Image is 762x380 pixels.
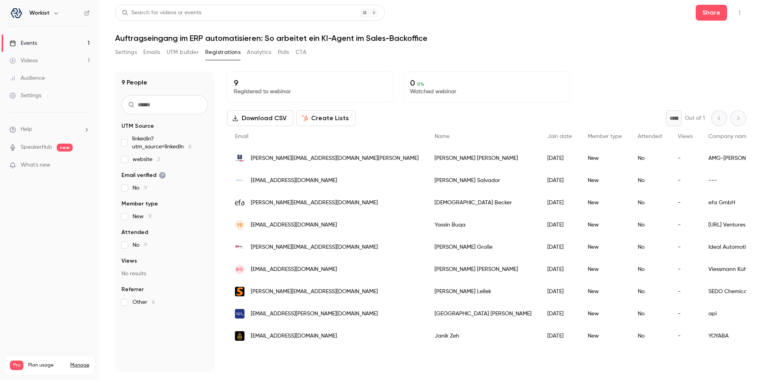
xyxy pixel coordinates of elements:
[296,110,356,126] button: Create Lists
[115,46,137,59] button: Settings
[670,303,700,325] div: -
[122,9,201,17] div: Search for videos or events
[630,280,670,303] div: No
[539,303,580,325] div: [DATE]
[121,122,154,130] span: UTM Source
[121,270,208,278] p: No results
[427,192,539,214] div: [DEMOGRAPHIC_DATA] Becker
[80,162,90,169] iframe: Noticeable Trigger
[121,200,158,208] span: Member type
[21,143,52,152] a: SpeakerHub
[144,185,147,191] span: 9
[237,221,243,228] span: YB
[427,169,539,192] div: [PERSON_NAME] Salvador
[580,325,630,347] div: New
[251,199,378,207] span: [PERSON_NAME][EMAIL_ADDRESS][DOMAIN_NAME]
[670,214,700,236] div: -
[121,78,147,87] h1: 9 People
[580,147,630,169] div: New
[580,236,630,258] div: New
[539,214,580,236] div: [DATE]
[234,88,387,96] p: Registered to webinar
[10,361,23,370] span: Pro
[21,161,50,169] span: What's new
[234,78,387,88] p: 9
[121,228,148,236] span: Attended
[251,310,378,318] span: [EMAIL_ADDRESS][PERSON_NAME][DOMAIN_NAME]
[580,214,630,236] div: New
[580,192,630,214] div: New
[630,147,670,169] div: No
[278,46,289,59] button: Polls
[251,265,337,274] span: [EMAIL_ADDRESS][DOMAIN_NAME]
[708,134,750,139] span: Company name
[10,74,45,82] div: Audience
[670,147,700,169] div: -
[133,213,152,221] span: New
[580,303,630,325] div: New
[630,325,670,347] div: No
[236,266,243,273] span: BG
[580,258,630,280] div: New
[670,280,700,303] div: -
[133,155,160,163] span: website
[152,299,155,305] span: 6
[539,236,580,258] div: [DATE]
[427,147,539,169] div: [PERSON_NAME] [PERSON_NAME]
[670,258,700,280] div: -
[29,9,50,17] h6: Workist
[115,33,746,43] h1: Auftragseingang im ERP automatisieren: So arbeitet ein KI-Agent im Sales-Backoffice
[410,88,563,96] p: Watched webinar
[539,280,580,303] div: [DATE]
[235,309,244,319] img: api.de
[121,122,208,306] section: facet-groups
[133,184,147,192] span: No
[427,280,539,303] div: [PERSON_NAME] Lellek
[580,280,630,303] div: New
[144,242,147,248] span: 9
[132,135,208,151] span: linkedin?utm_source=linkedIn
[427,236,539,258] div: [PERSON_NAME] Große
[167,46,199,59] button: UTM builder
[143,46,160,59] button: Emails
[539,192,580,214] div: [DATE]
[235,242,244,252] img: ideal-automotive.com
[205,46,241,59] button: Registrations
[296,46,306,59] button: CTA
[21,125,32,134] span: Help
[670,169,700,192] div: -
[28,362,65,368] span: Plan usage
[133,241,147,249] span: No
[10,92,41,100] div: Settings
[148,214,152,219] span: 9
[235,331,244,341] img: yoyaba.com
[251,243,378,251] span: [PERSON_NAME][EMAIL_ADDRESS][DOMAIN_NAME]
[247,46,271,59] button: Analytics
[235,134,248,139] span: Email
[696,5,727,21] button: Share
[227,110,293,126] button: Download CSV
[630,236,670,258] div: No
[539,147,580,169] div: [DATE]
[427,325,539,347] div: Janik Zeh
[670,325,700,347] div: -
[427,214,539,236] div: Yassin Buqa
[539,169,580,192] div: [DATE]
[251,288,378,296] span: [PERSON_NAME][EMAIL_ADDRESS][DOMAIN_NAME]
[435,134,450,139] span: Name
[638,134,662,139] span: Attended
[539,258,580,280] div: [DATE]
[678,134,693,139] span: Views
[235,176,244,185] img: voestalpine.com
[670,236,700,258] div: -
[251,332,337,340] span: [EMAIL_ADDRESS][DOMAIN_NAME]
[70,362,89,368] a: Manage
[410,78,563,88] p: 0
[547,134,572,139] span: Join date
[57,144,73,152] span: new
[630,169,670,192] div: No
[235,154,244,163] img: amg-pesch.com
[630,258,670,280] div: No
[121,171,166,179] span: Email verified
[685,114,705,122] p: Out of 1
